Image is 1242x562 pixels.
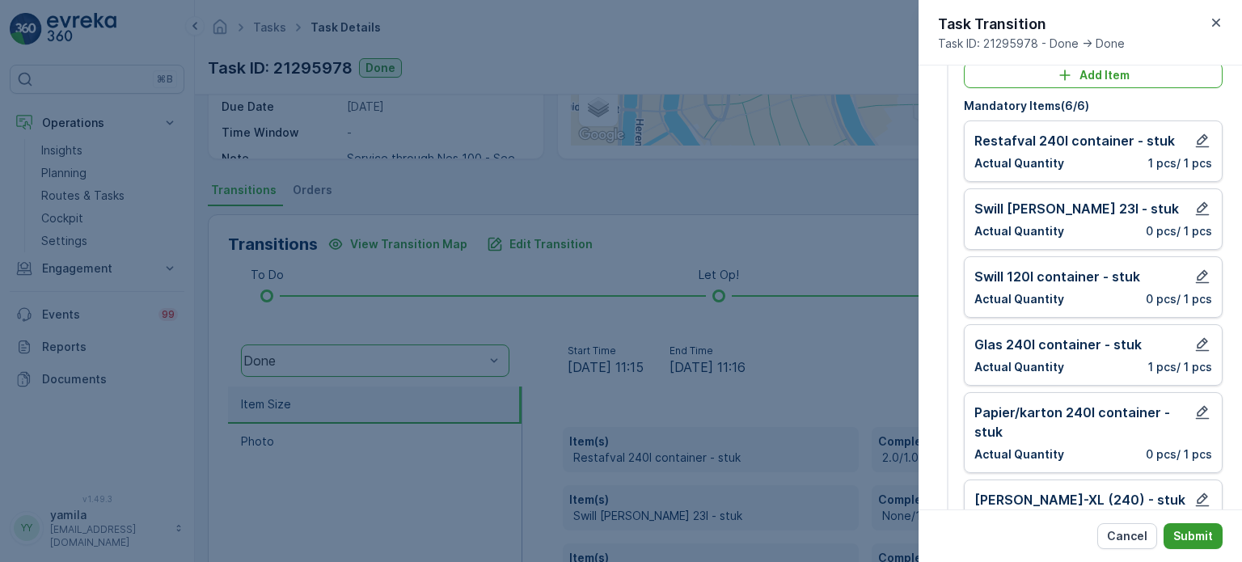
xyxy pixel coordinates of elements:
[1173,528,1213,544] p: Submit
[938,13,1125,36] p: Task Transition
[974,267,1140,286] p: Swill 120l container - stuk
[964,98,1223,114] p: Mandatory Items ( 6 / 6 )
[974,291,1064,307] p: Actual Quantity
[1146,291,1212,307] p: 0 pcs / 1 pcs
[964,62,1223,88] button: Add Item
[974,490,1185,509] p: [PERSON_NAME]-XL (240) - stuk
[1148,359,1212,375] p: 1 pcs / 1 pcs
[974,446,1064,463] p: Actual Quantity
[1097,523,1157,549] button: Cancel
[1164,523,1223,549] button: Submit
[1146,446,1212,463] p: 0 pcs / 1 pcs
[974,223,1064,239] p: Actual Quantity
[1146,223,1212,239] p: 0 pcs / 1 pcs
[1107,528,1147,544] p: Cancel
[1148,155,1212,171] p: 1 pcs / 1 pcs
[974,359,1064,375] p: Actual Quantity
[974,403,1193,442] p: Papier/karton 240l container - stuk
[1079,67,1130,83] p: Add Item
[974,335,1142,354] p: Glas 240l container - stuk
[974,199,1179,218] p: Swill [PERSON_NAME] 23l - stuk
[974,131,1175,150] p: Restafval 240l container - stuk
[938,36,1125,52] span: Task ID: 21295978 - Done -> Done
[974,155,1064,171] p: Actual Quantity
